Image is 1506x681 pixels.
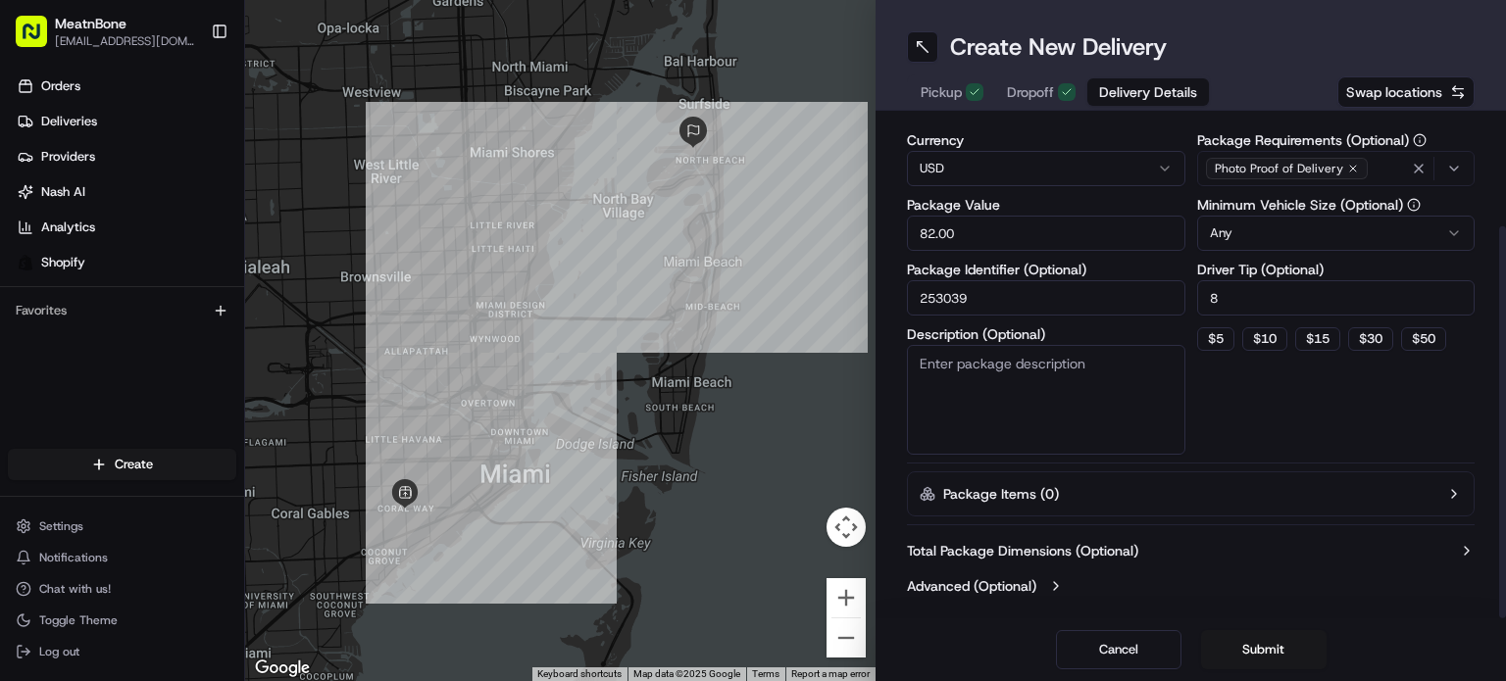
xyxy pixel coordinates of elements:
button: Zoom out [827,618,866,657]
button: Notifications [8,544,236,571]
div: Favorites [8,295,236,326]
span: [DATE] [224,303,264,318]
div: We're available if you need us! [88,206,270,221]
span: Knowledge Base [39,437,150,457]
span: [DATE] [224,356,264,371]
img: Nash [20,19,59,58]
img: 1736555255976-a54dd68f-1ca7-489b-9aae-adbdc363a1c4 [39,357,55,372]
span: Swap locations [1346,82,1442,102]
span: Shopify [41,254,85,271]
button: MeatnBone[EMAIL_ADDRESS][DOMAIN_NAME] [8,8,203,55]
span: Analytics [41,219,95,236]
span: Nash AI [41,183,85,201]
label: Minimum Vehicle Size (Optional) [1197,198,1476,212]
button: Cancel [1056,630,1181,669]
button: Toggle Theme [8,607,236,634]
a: Shopify [8,247,244,278]
span: • [213,356,220,371]
button: Total Package Dimensions (Optional) [907,541,1475,560]
img: Google [250,656,315,681]
p: Welcome 👋 [20,77,357,109]
button: Package Requirements (Optional) [1413,133,1427,147]
input: Enter package identifier [907,280,1185,316]
button: MeatnBone [55,14,126,33]
img: 8571987876998_91fb9ceb93ad5c398215_72.jpg [41,186,76,221]
a: 📗Knowledge Base [12,429,158,464]
span: API Documentation [185,437,315,457]
label: Package Identifier (Optional) [907,263,1185,276]
img: Shopify logo [18,255,33,270]
label: Total Package Dimensions (Optional) [907,541,1138,560]
label: Package Requirements (Optional) [1197,133,1476,147]
button: Zoom in [827,578,866,617]
span: • [213,303,220,318]
button: $10 [1242,327,1287,351]
span: Deliveries [41,113,97,130]
span: Wisdom [PERSON_NAME] [61,356,209,371]
label: Package Items ( 0 ) [943,484,1059,504]
a: 💻API Documentation [158,429,323,464]
span: Create [115,456,153,473]
span: Notifications [39,550,108,565]
span: Dropoff [1007,82,1054,102]
button: $50 [1401,327,1446,351]
h1: Create New Delivery [950,31,1167,63]
label: Advanced (Optional) [907,576,1036,596]
button: Chat with us! [8,575,236,603]
img: Wisdom Oko [20,284,51,322]
span: Pickup [921,82,962,102]
span: Toggle Theme [39,612,118,628]
a: Terms [752,668,779,679]
span: Chat with us! [39,581,111,597]
div: Start new chat [88,186,322,206]
div: Past conversations [20,254,125,269]
span: Log out [39,644,79,659]
div: 📗 [20,439,35,455]
button: Minimum Vehicle Size (Optional) [1407,198,1421,212]
a: Deliveries [8,106,244,137]
button: Start new chat [333,192,357,216]
img: 1736555255976-a54dd68f-1ca7-489b-9aae-adbdc363a1c4 [39,304,55,319]
img: Wisdom Oko [20,337,51,375]
label: Currency [907,133,1185,147]
span: Orders [41,77,80,95]
a: Nash AI [8,176,244,208]
button: [EMAIL_ADDRESS][DOMAIN_NAME] [55,33,195,49]
a: Report a map error [791,668,870,679]
button: $15 [1295,327,1340,351]
button: See all [304,250,357,273]
button: Create [8,449,236,480]
span: Settings [39,518,83,534]
button: Log out [8,638,236,665]
a: Open this area in Google Maps (opens a new window) [250,656,315,681]
span: Delivery Details [1099,82,1197,102]
span: Photo Proof of Delivery [1215,161,1343,176]
span: Pylon [195,485,237,500]
button: Submit [1201,630,1327,669]
label: Package Value [907,198,1185,212]
button: Photo Proof of Delivery [1197,151,1476,186]
a: Analytics [8,212,244,243]
button: $30 [1348,327,1393,351]
button: $5 [1197,327,1234,351]
button: Map camera controls [827,508,866,547]
input: Enter driver tip amount [1197,280,1476,316]
button: Package Items (0) [907,471,1475,516]
a: Powered byPylon [138,484,237,500]
a: Providers [8,141,244,172]
button: Settings [8,512,236,540]
div: 💻 [166,439,181,455]
input: Enter package value [907,216,1185,251]
a: Orders [8,71,244,102]
input: Clear [51,125,324,146]
button: Keyboard shortcuts [537,667,622,681]
span: Providers [41,148,95,166]
label: Driver Tip (Optional) [1197,263,1476,276]
button: Advanced (Optional) [907,576,1475,596]
img: 1736555255976-a54dd68f-1ca7-489b-9aae-adbdc363a1c4 [20,186,55,221]
button: Swap locations [1337,76,1475,108]
span: Wisdom [PERSON_NAME] [61,303,209,318]
label: Description (Optional) [907,327,1185,341]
